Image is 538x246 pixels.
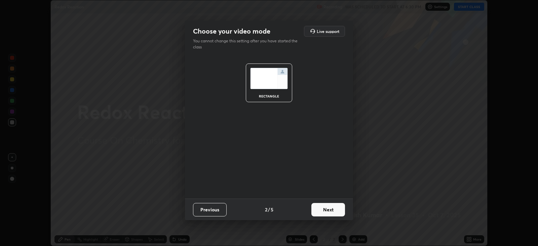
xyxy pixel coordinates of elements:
[317,29,339,33] h5: Live support
[311,203,345,216] button: Next
[193,203,227,216] button: Previous
[268,206,270,213] h4: /
[193,27,270,36] h2: Choose your video mode
[193,38,302,50] p: You cannot change this setting after you have started the class
[271,206,273,213] h4: 5
[265,206,267,213] h4: 2
[250,68,288,89] img: normalScreenIcon.ae25ed63.svg
[256,94,282,98] div: rectangle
